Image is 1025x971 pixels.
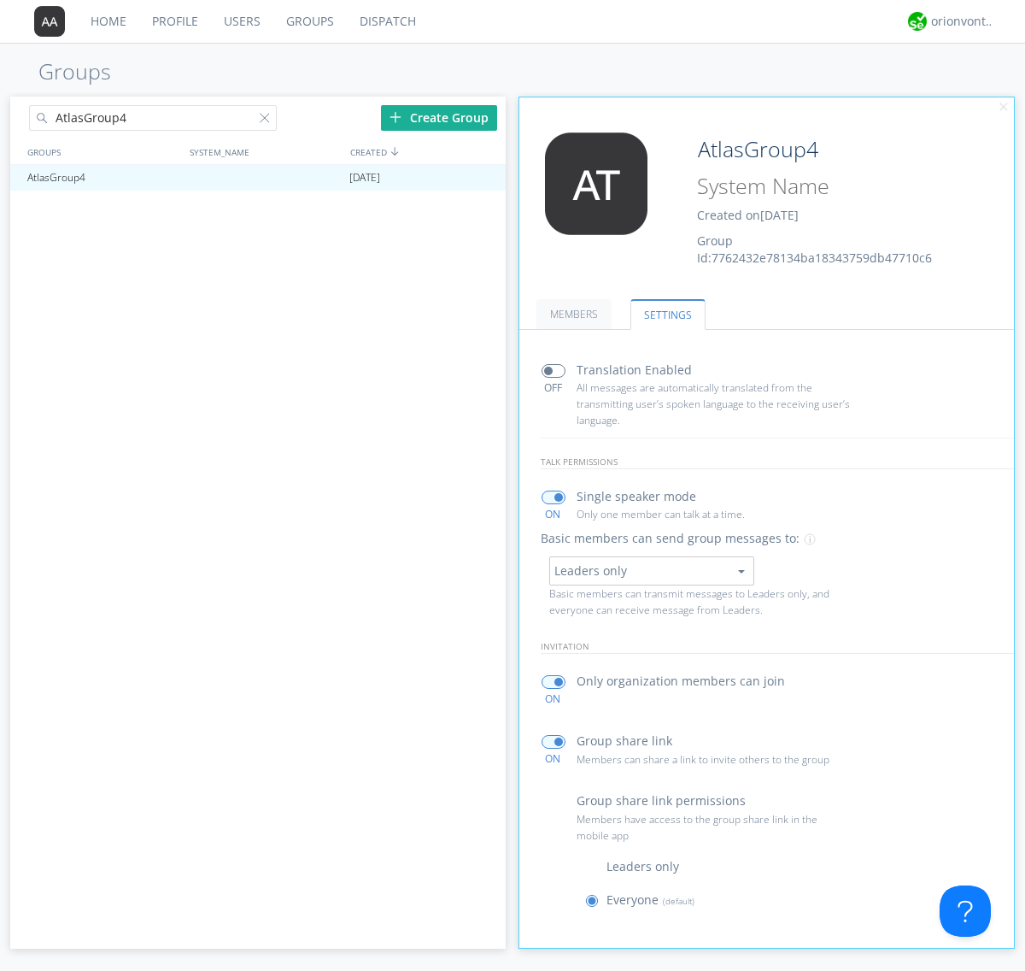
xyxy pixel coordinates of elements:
input: Search groups [29,105,277,131]
p: Single speaker mode [577,487,696,506]
p: Only one member can talk at a time. [577,506,850,522]
span: [DATE] [349,165,380,191]
div: ON [534,691,572,706]
p: Only organization members can join [577,672,785,691]
div: ON [534,507,572,521]
input: System Name [691,170,967,203]
div: AtlasGroup4 [23,165,183,191]
p: Leaders only [606,857,679,876]
p: Basic members can transmit messages to Leaders only, and everyone can receive message from Leaders. [549,586,869,618]
img: cancel.svg [998,102,1010,114]
div: Create Group [381,105,497,131]
input: Group Name [691,132,967,167]
span: Created on [697,207,799,223]
p: Group share link permissions [577,792,746,810]
div: CREATED [346,139,507,164]
span: (default) [659,895,694,907]
a: SETTINGS [630,299,706,330]
p: talk permissions [541,455,1015,469]
p: Group share link [577,732,672,750]
span: Group Id: 7762432e78134ba18343759db47710c6 [697,232,932,266]
p: Everyone [606,891,694,909]
img: plus.svg [389,111,401,123]
div: GROUPS [23,139,181,164]
img: 29d36aed6fa347d5a1537e7736e6aa13 [908,12,927,31]
span: [DATE] [760,207,799,223]
a: MEMBERS [536,299,612,329]
img: 373638.png [532,132,660,235]
button: Leaders only [549,556,754,586]
div: SYSTEM_NAME [185,139,346,164]
p: Members can share a link to invite others to the group [577,751,850,768]
p: All messages are automatically translated from the transmitting user’s spoken language to the rec... [577,380,850,429]
p: Members have access to the group share link in the mobile app [577,811,850,844]
p: invitation [541,639,1015,654]
img: 373638.png [34,6,65,37]
p: Translation Enabled [577,361,692,380]
a: AtlasGroup4[DATE] [10,165,506,191]
div: OFF [534,380,572,395]
div: orionvontas+atlas+automation+org2 [931,13,995,30]
div: ON [534,751,572,766]
iframe: Toggle Customer Support [940,886,991,937]
p: Basic members can send group messages to: [541,529,799,548]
